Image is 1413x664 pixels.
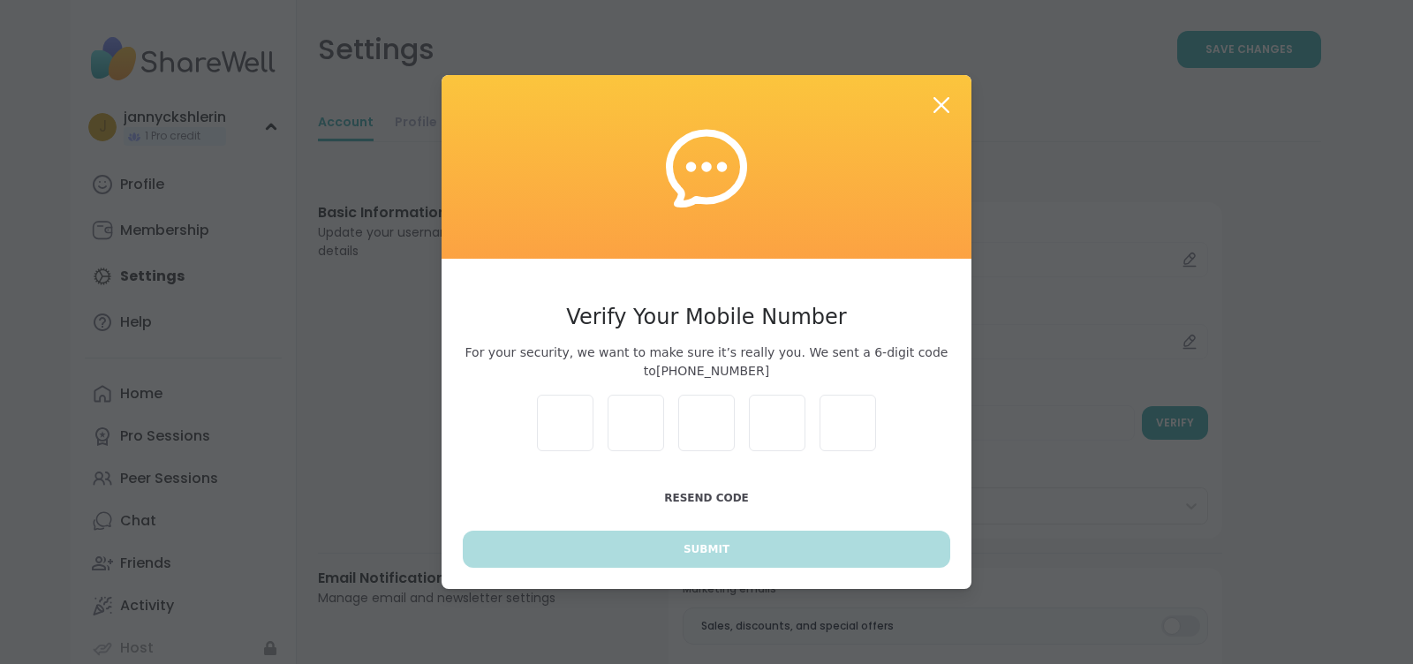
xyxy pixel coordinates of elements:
button: Submit [463,531,950,568]
span: Resend Code [664,492,749,504]
h3: Verify Your Mobile Number [463,301,950,333]
button: Resend Code [463,479,950,517]
span: For your security, we want to make sure it’s really you. We sent a 6-digit code to [PHONE_NUMBER] [463,343,950,381]
span: Submit [684,541,729,557]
